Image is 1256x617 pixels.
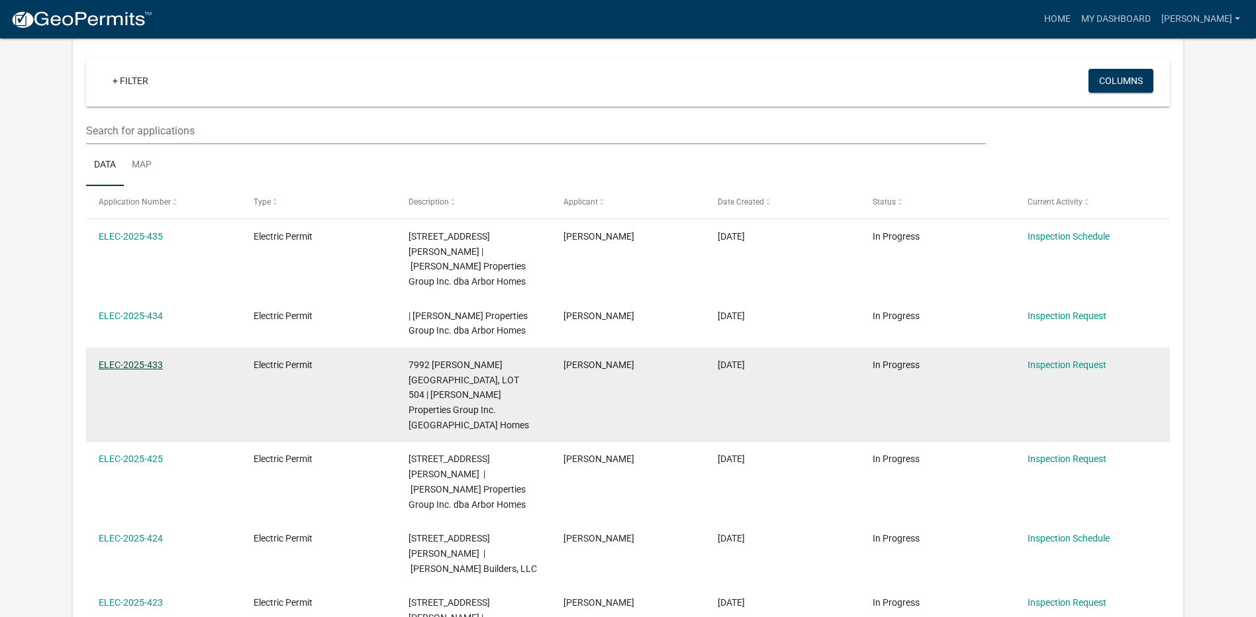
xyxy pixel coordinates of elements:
[99,231,163,242] a: ELEC-2025-435
[254,533,313,544] span: Electric Permit
[873,197,896,207] span: Status
[1088,69,1153,93] button: Columns
[873,231,920,242] span: In Progress
[563,453,634,464] span: William B Crist Jr
[1028,231,1110,242] a: Inspection Schedule
[124,144,160,187] a: Map
[1028,310,1106,321] a: Inspection Request
[254,453,313,464] span: Electric Permit
[99,359,163,370] a: ELEC-2025-433
[873,359,920,370] span: In Progress
[409,197,449,207] span: Description
[873,453,920,464] span: In Progress
[1028,453,1106,464] a: Inspection Request
[409,533,537,574] span: 7995 Stacy Spring Blvd. | Steve Thieneman Builders, LLC
[563,533,634,544] span: William B Crist Jr
[860,186,1015,218] datatable-header-cell: Status
[409,231,526,287] span: 7982 STACY SPRINGS BLVD., LOT 509 | Clayton Properties Group Inc. dba Arbor Homes
[99,533,163,544] a: ELEC-2025-424
[563,359,634,370] span: William B Crist Jr
[1156,7,1245,32] a: [PERSON_NAME]
[718,453,745,464] span: 08/04/2025
[86,117,986,144] input: Search for applications
[1028,533,1110,544] a: Inspection Schedule
[718,231,745,242] span: 08/11/2025
[563,231,634,242] span: William B Crist Jr
[409,359,529,430] span: 7992 STACY SPRINGS, LOT 504 | Clayton Properties Group Inc. dba Arbor Homes
[563,310,634,321] span: William B Crist Jr
[718,359,745,370] span: 08/11/2025
[99,453,163,464] a: ELEC-2025-425
[873,533,920,544] span: In Progress
[1028,359,1106,370] a: Inspection Request
[241,186,396,218] datatable-header-cell: Type
[718,197,764,207] span: Date Created
[1076,7,1156,32] a: My Dashboard
[1028,197,1083,207] span: Current Activity
[718,597,745,608] span: 08/04/2025
[254,597,313,608] span: Electric Permit
[563,597,634,608] span: William B Crist Jr
[99,197,171,207] span: Application Number
[86,186,241,218] datatable-header-cell: Application Number
[86,144,124,187] a: Data
[705,186,860,218] datatable-header-cell: Date Created
[99,310,163,321] a: ELEC-2025-434
[254,197,271,207] span: Type
[1028,597,1106,608] a: Inspection Request
[409,310,528,336] span: | Clayton Properties Group Inc. dba Arbor Homes
[396,186,551,218] datatable-header-cell: Description
[718,533,745,544] span: 08/04/2025
[254,359,313,370] span: Electric Permit
[254,231,313,242] span: Electric Permit
[873,310,920,321] span: In Progress
[409,453,526,509] span: 7982 Stacy Springs Blvd. | Clayton Properties Group Inc. dba Arbor Homes
[102,69,159,93] a: + Filter
[718,310,745,321] span: 08/11/2025
[563,197,598,207] span: Applicant
[1015,186,1170,218] datatable-header-cell: Current Activity
[550,186,705,218] datatable-header-cell: Applicant
[1039,7,1076,32] a: Home
[99,597,163,608] a: ELEC-2025-423
[873,597,920,608] span: In Progress
[254,310,313,321] span: Electric Permit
